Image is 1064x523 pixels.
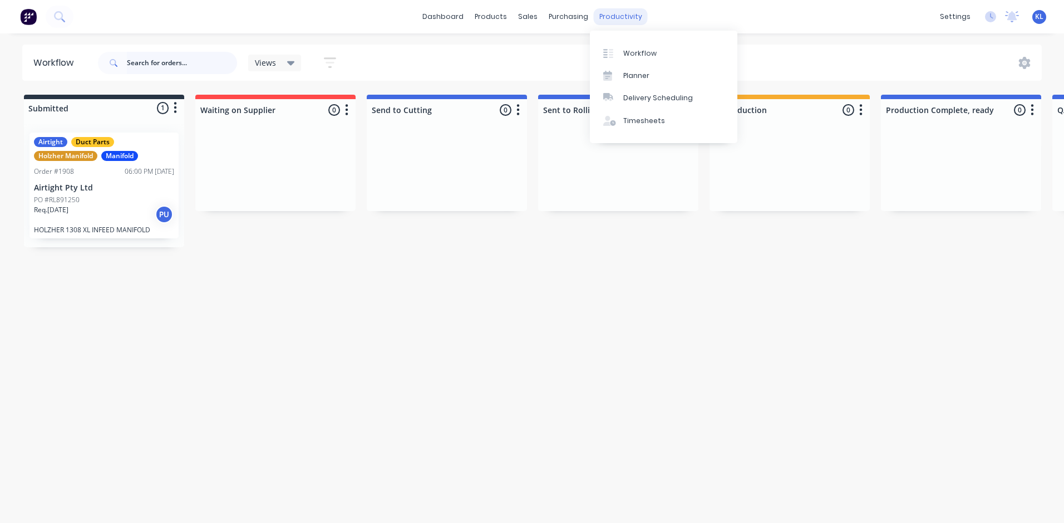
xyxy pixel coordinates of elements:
div: PU [155,206,173,223]
div: 06:00 PM [DATE] [125,167,174,177]
input: Search for orders... [127,52,237,74]
div: Order #1908 [34,167,74,177]
div: Airtight [34,137,67,147]
div: productivity [594,8,648,25]
a: Workflow [590,42,737,64]
a: Timesheets [590,110,737,132]
p: HOLZHER 1308 XL INFEED MANIFOLD [34,226,174,234]
div: Holzher Manifold [34,151,97,161]
div: Workflow [33,56,79,70]
div: AirtightDuct PartsHolzher ManifoldManifoldOrder #190806:00 PM [DATE]Airtight Pty LtdPO #RL891250R... [29,133,179,238]
div: sales [513,8,543,25]
a: dashboard [417,8,469,25]
p: Req. [DATE] [34,205,68,215]
a: Delivery Scheduling [590,87,737,109]
p: Airtight Pty Ltd [34,183,174,193]
div: Manifold [101,151,138,161]
div: Delivery Scheduling [623,93,693,103]
div: Planner [623,71,649,81]
span: KL [1035,12,1043,22]
img: Factory [20,8,37,25]
div: Workflow [623,48,657,58]
div: products [469,8,513,25]
div: Timesheets [623,116,665,126]
div: purchasing [543,8,594,25]
a: Planner [590,65,737,87]
div: settings [934,8,976,25]
p: PO #RL891250 [34,195,80,205]
div: Duct Parts [71,137,114,147]
span: Views [255,57,276,69]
